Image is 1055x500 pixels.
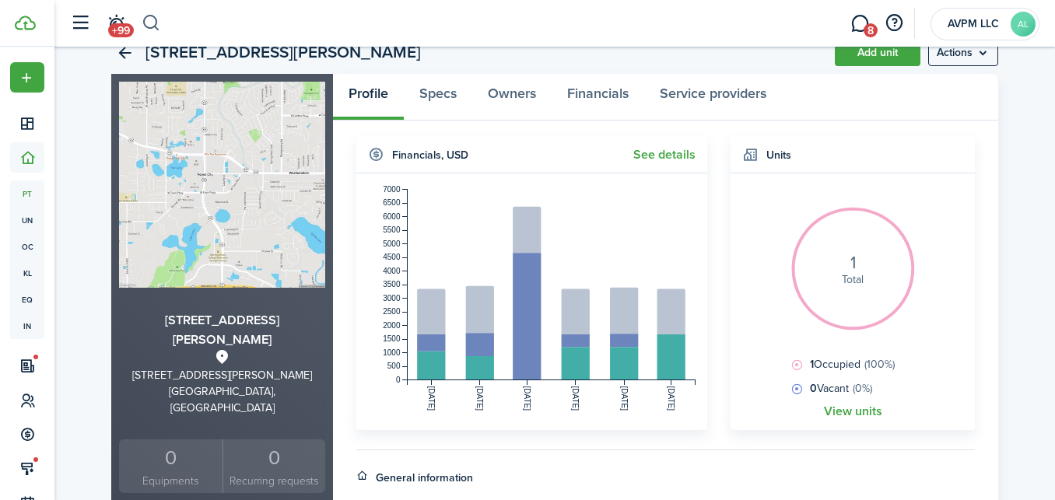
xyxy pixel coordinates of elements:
[227,473,322,489] small: Recurring requests
[835,40,920,66] a: Add unit
[383,294,401,302] tspan: 3000
[552,74,644,121] a: Financials
[387,362,401,370] tspan: 500
[227,443,322,473] div: 0
[383,348,401,357] tspan: 1000
[571,386,580,411] tspan: [DATE]
[65,9,95,38] button: Open sidebar
[806,380,872,397] span: Vacant
[383,334,401,343] tspan: 1500
[392,147,468,163] h4: Financials , USD
[383,240,401,248] tspan: 5000
[10,313,44,339] a: in
[123,443,219,473] div: 0
[853,380,872,397] span: (0%)
[383,212,401,221] tspan: 6000
[928,40,998,66] button: Open menu
[111,40,138,66] a: Back
[10,207,44,233] a: un
[942,19,1004,30] span: AVPM LLC
[864,356,895,372] span: (100%)
[119,82,325,288] img: Property avatar
[396,376,401,384] tspan: 0
[810,380,817,397] b: 0
[383,198,401,207] tspan: 6500
[119,311,325,349] h3: [STREET_ADDRESS][PERSON_NAME]
[10,233,44,260] a: oc
[10,260,44,286] a: kl
[633,148,696,162] a: See details
[404,74,472,121] a: Specs
[864,23,878,37] span: 8
[845,4,874,44] a: Messaging
[383,321,401,330] tspan: 2000
[15,16,36,30] img: TenantCloud
[383,307,401,316] tspan: 2500
[101,4,131,44] a: Notifications
[928,40,998,66] menu-btn: Actions
[383,185,401,194] tspan: 7000
[10,286,44,313] a: eq
[667,386,675,411] tspan: [DATE]
[383,267,401,275] tspan: 4000
[383,253,401,261] tspan: 4500
[472,74,552,121] a: Owners
[824,404,882,418] a: View units
[810,356,814,372] b: 1
[806,356,895,372] span: Occupied
[881,10,907,37] button: Open resource center
[644,74,782,121] a: Service providers
[119,367,325,383] div: [STREET_ADDRESS][PERSON_NAME]
[119,439,223,493] a: 0Equipments
[475,386,484,411] tspan: [DATE]
[108,23,134,37] span: +99
[223,439,326,493] a: 0 Recurring requests
[850,254,856,271] i: 1
[383,280,401,288] tspan: 3500
[145,40,421,66] h2: [STREET_ADDRESS][PERSON_NAME]
[119,383,325,416] div: [GEOGRAPHIC_DATA], [GEOGRAPHIC_DATA]
[142,10,161,37] button: Search
[842,271,864,288] span: Total
[10,180,44,207] a: pt
[523,386,531,411] tspan: [DATE]
[376,470,473,486] h4: General information
[383,226,401,234] tspan: 5500
[620,386,629,411] tspan: [DATE]
[123,473,219,489] small: Equipments
[766,147,791,163] h4: Units
[10,62,44,93] button: Open menu
[1011,12,1036,37] avatar-text: AL
[427,386,436,411] tspan: [DATE]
